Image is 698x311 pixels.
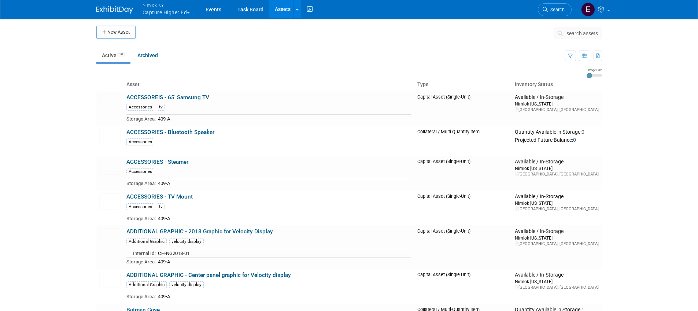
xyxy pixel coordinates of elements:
[515,129,599,136] div: Quantity Available in Storage:
[587,68,602,72] div: Image Size
[515,285,599,290] div: [GEOGRAPHIC_DATA], [GEOGRAPHIC_DATA]
[126,294,156,299] span: Storage Area:
[156,214,412,222] td: 409-A
[538,3,572,16] a: Search
[126,181,156,186] span: Storage Area:
[414,126,512,156] td: Collateral / Multi-Quantity Item
[515,272,599,278] div: Available / In-Storage
[515,165,599,171] div: Nimlok [US_STATE]
[414,190,512,225] td: Capital Asset (Single-Unit)
[414,78,512,91] th: Type
[96,48,130,62] a: Active19
[515,193,599,200] div: Available / In-Storage
[156,179,412,188] td: 409-A
[515,171,599,177] div: [GEOGRAPHIC_DATA], [GEOGRAPHIC_DATA]
[515,159,599,165] div: Available / In-Storage
[548,7,565,12] span: Search
[143,1,190,9] span: Nimlok KY
[126,259,156,264] span: Storage Area:
[554,27,602,39] button: search assets
[126,228,273,235] a: ADDITIONAL GRAPHIC - 2018 Graphic for Velocity Display
[156,115,412,123] td: 409-A
[581,3,595,16] img: Elizabeth Griffin
[156,258,412,266] td: 409-A
[126,193,193,200] a: ACCESSORIES - TV Mount
[515,278,599,285] div: Nimlok [US_STATE]
[169,238,204,245] div: velocity display
[126,216,156,221] span: Storage Area:
[515,107,599,112] div: [GEOGRAPHIC_DATA], [GEOGRAPHIC_DATA]
[126,203,154,210] div: Accessories
[126,159,188,165] a: ACCESSORIES - Steamer
[117,52,125,57] span: 19
[156,292,412,301] td: 409-A
[414,225,512,269] td: Capital Asset (Single-Unit)
[515,101,599,107] div: Nimlok [US_STATE]
[126,272,291,278] a: ADDITIONAL GRAPHIC - Center panel graphic for Velocity display
[156,249,412,258] td: CH-NG2018-01
[573,137,576,143] span: 0
[515,206,599,212] div: [GEOGRAPHIC_DATA], [GEOGRAPHIC_DATA]
[126,129,214,136] a: ACCESSORIES - Bluetooth Speaker
[581,129,584,135] span: 0
[515,228,599,235] div: Available / In-Storage
[515,235,599,241] div: Nimlok [US_STATE]
[169,281,204,288] div: velocity display
[126,238,167,245] div: Additional Graphic
[414,156,512,190] td: Capital Asset (Single-Unit)
[126,249,156,258] td: Internal Id:
[157,104,165,111] div: tv
[515,136,599,144] div: Projected Future Balance:
[126,94,209,101] a: ACCESSOREIS - 65' Samsung TV
[96,26,136,39] button: New Asset
[126,168,154,175] div: Accessories
[515,200,599,206] div: Nimlok [US_STATE]
[132,48,163,62] a: Archived
[126,138,154,145] div: Accessories
[566,30,598,36] span: search assets
[123,78,415,91] th: Asset
[515,241,599,247] div: [GEOGRAPHIC_DATA], [GEOGRAPHIC_DATA]
[96,6,133,14] img: ExhibitDay
[157,203,165,210] div: tv
[126,281,167,288] div: Additional Graphic
[414,91,512,126] td: Capital Asset (Single-Unit)
[126,116,156,122] span: Storage Area:
[414,269,512,304] td: Capital Asset (Single-Unit)
[126,104,154,111] div: Accessories
[515,94,599,101] div: Available / In-Storage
